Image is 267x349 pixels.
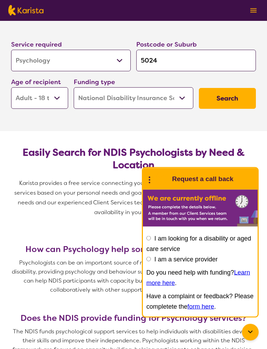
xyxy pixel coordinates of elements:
span: Karista provides a free service connecting you with Psychologists and other disability services b... [14,180,254,206]
h3: How can Psychology help someone with a disability? [8,245,259,254]
p: Have a complaint or feedback? Please completete the . [146,291,254,312]
label: I am looking for a disability or aged care service [146,235,251,252]
label: Age of recipient [11,78,61,87]
img: menu [250,8,257,13]
label: Funding type [74,78,115,87]
a: form here [187,303,214,310]
h1: Request a call back [172,174,233,184]
label: I am a service provider [154,256,218,263]
label: Service required [11,41,62,49]
button: Search [199,88,256,109]
label: Postcode or Suburb [136,41,197,49]
h2: Easily Search for NDIS Psychologists by Need & Location [17,147,250,172]
img: Karista offline chat form to request call back [143,190,258,227]
p: Do you need help with funding? . [146,267,254,288]
input: Type [136,50,256,72]
img: Karista logo [8,5,43,16]
p: Psychologists can be an important source of mental health support for people with a disability, p... [8,259,259,295]
img: Karista [154,172,168,186]
h3: Does the NDIS provide funding for Psychology services? [8,314,259,323]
